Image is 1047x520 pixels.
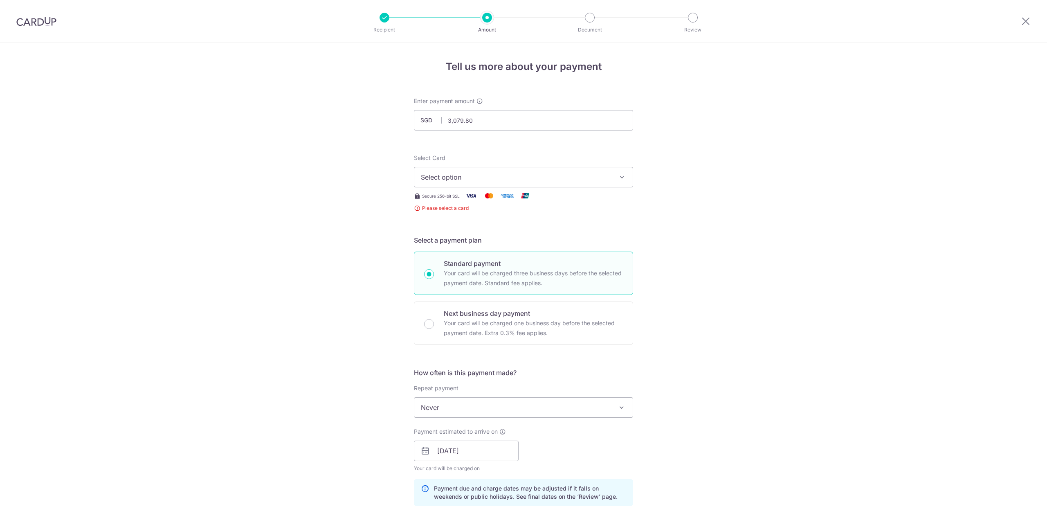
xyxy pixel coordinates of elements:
[414,110,633,131] input: 0.00
[444,259,623,268] p: Standard payment
[414,384,458,392] label: Repeat payment
[517,191,533,201] img: Union Pay
[421,172,611,182] span: Select option
[414,368,633,378] h5: How often is this payment made?
[16,16,56,26] img: CardUp
[414,59,633,74] h4: Tell us more about your payment
[414,464,519,473] span: Your card will be charged on
[457,26,517,34] p: Amount
[414,428,498,436] span: Payment estimated to arrive on
[481,191,497,201] img: Mastercard
[414,97,475,105] span: Enter payment amount
[463,191,479,201] img: Visa
[499,191,515,201] img: American Express
[995,495,1039,516] iframe: Opens a widget where you can find more information
[414,154,445,161] span: translation missing: en.payables.payment_networks.credit_card.summary.labels.select_card
[414,204,633,212] span: Please select a card
[354,26,415,34] p: Recipient
[414,235,633,245] h5: Select a payment plan
[444,308,623,318] p: Next business day payment
[414,397,633,418] span: Never
[414,398,633,417] span: Never
[559,26,620,34] p: Document
[444,318,623,338] p: Your card will be charged one business day before the selected payment date. Extra 0.3% fee applies.
[414,441,519,461] input: DD / MM / YYYY
[663,26,723,34] p: Review
[422,193,460,199] span: Secure 256-bit SSL
[414,167,633,187] button: Select option
[420,116,442,124] span: SGD
[434,484,626,501] p: Payment due and charge dates may be adjusted if it falls on weekends or public holidays. See fina...
[444,268,623,288] p: Your card will be charged three business days before the selected payment date. Standard fee appl...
